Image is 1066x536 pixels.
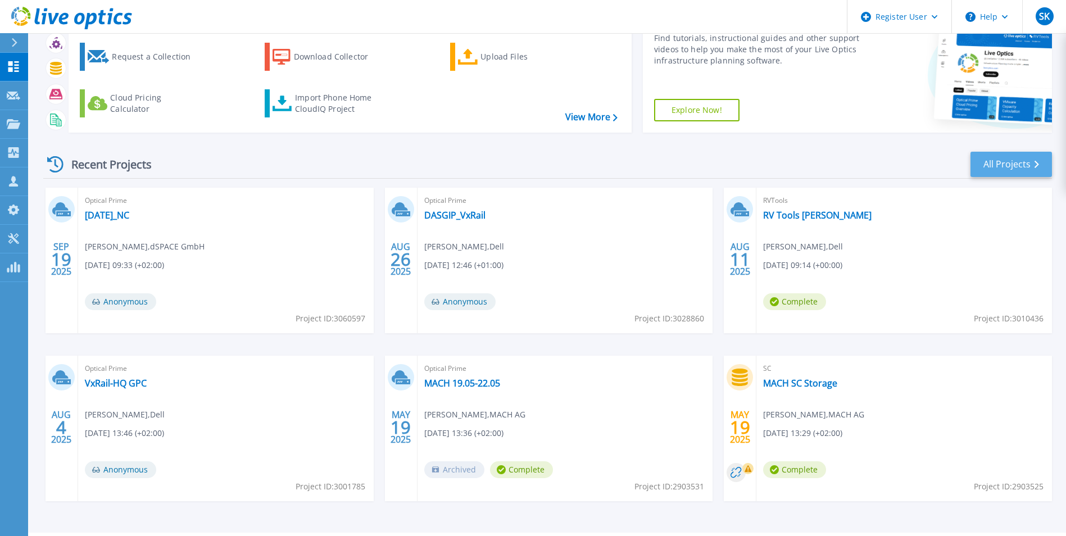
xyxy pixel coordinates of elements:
[763,461,826,478] span: Complete
[729,239,751,280] div: AUG 2025
[390,407,411,448] div: MAY 2025
[424,461,484,478] span: Archived
[85,259,164,271] span: [DATE] 09:33 (+02:00)
[763,408,864,421] span: [PERSON_NAME] , MACH AG
[51,255,71,264] span: 19
[391,423,411,432] span: 19
[970,152,1052,177] a: All Projects
[85,378,147,389] a: VxRail-HQ GPC
[424,378,500,389] a: MACH 19.05-22.05
[85,461,156,478] span: Anonymous
[424,240,504,253] span: [PERSON_NAME] , Dell
[490,461,553,478] span: Complete
[43,151,167,178] div: Recent Projects
[763,210,872,221] a: RV Tools [PERSON_NAME]
[295,92,383,115] div: Import Phone Home CloudIQ Project
[763,362,1045,375] span: SC
[974,312,1044,325] span: Project ID: 3010436
[1039,12,1050,21] span: SK
[110,92,200,115] div: Cloud Pricing Calculator
[565,112,618,122] a: View More
[424,210,486,221] a: DASGIP_VxRail
[974,480,1044,493] span: Project ID: 2903525
[424,259,503,271] span: [DATE] 12:46 (+01:00)
[763,194,1045,207] span: RVTools
[265,43,390,71] a: Download Collector
[85,240,205,253] span: [PERSON_NAME] , dSPACE GmbH
[450,43,575,71] a: Upload Files
[424,362,706,375] span: Optical Prime
[763,259,842,271] span: [DATE] 09:14 (+00:00)
[424,427,503,439] span: [DATE] 13:36 (+02:00)
[296,480,365,493] span: Project ID: 3001785
[51,407,72,448] div: AUG 2025
[85,362,367,375] span: Optical Prime
[424,293,496,310] span: Anonymous
[56,423,66,432] span: 4
[634,312,704,325] span: Project ID: 3028860
[391,255,411,264] span: 26
[85,427,164,439] span: [DATE] 13:46 (+02:00)
[729,407,751,448] div: MAY 2025
[730,423,750,432] span: 19
[480,46,570,68] div: Upload Files
[730,255,750,264] span: 11
[424,194,706,207] span: Optical Prime
[85,194,367,207] span: Optical Prime
[51,239,72,280] div: SEP 2025
[85,293,156,310] span: Anonymous
[296,312,365,325] span: Project ID: 3060597
[763,293,826,310] span: Complete
[85,210,129,221] a: [DATE]_NC
[390,239,411,280] div: AUG 2025
[634,480,704,493] span: Project ID: 2903531
[294,46,384,68] div: Download Collector
[85,408,165,421] span: [PERSON_NAME] , Dell
[80,89,205,117] a: Cloud Pricing Calculator
[112,46,202,68] div: Request a Collection
[654,33,863,66] div: Find tutorials, instructional guides and other support videos to help you make the most of your L...
[654,99,740,121] a: Explore Now!
[80,43,205,71] a: Request a Collection
[424,408,525,421] span: [PERSON_NAME] , MACH AG
[763,378,837,389] a: MACH SC Storage
[763,240,843,253] span: [PERSON_NAME] , Dell
[763,427,842,439] span: [DATE] 13:29 (+02:00)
